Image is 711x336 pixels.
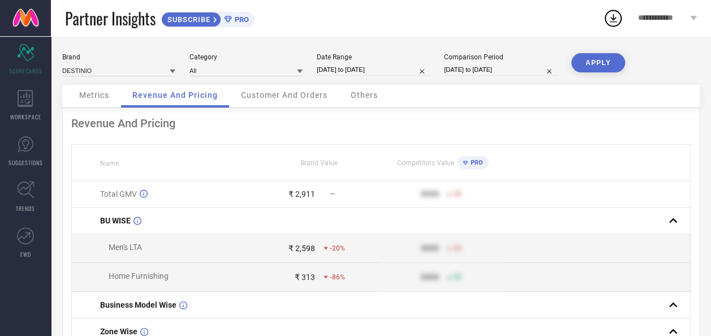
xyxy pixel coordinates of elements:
[420,244,438,253] div: 9999
[317,53,430,61] div: Date Range
[330,190,335,198] span: —
[10,113,41,121] span: WORKSPACE
[20,250,31,259] span: FWD
[109,272,169,281] span: Home Furnishing
[241,91,328,100] span: Customer And Orders
[444,53,557,61] div: Comparison Period
[330,273,345,281] span: -86%
[571,53,625,72] button: APPLY
[79,91,109,100] span: Metrics
[317,64,430,76] input: Select date range
[62,53,175,61] div: Brand
[132,91,218,100] span: Revenue And Pricing
[65,7,156,30] span: Partner Insights
[162,15,213,24] span: SUBSCRIBE
[100,160,119,167] span: Name
[109,243,142,252] span: Men's LTA
[189,53,303,61] div: Category
[420,189,438,199] div: 9999
[288,244,315,253] div: ₹ 2,598
[100,327,137,336] span: Zone Wise
[453,244,461,252] span: 50
[16,204,35,213] span: TRENDS
[100,300,176,309] span: Business Model Wise
[232,15,249,24] span: PRO
[603,8,623,28] div: Open download list
[9,67,42,75] span: SCORECARDS
[300,159,338,167] span: Brand Value
[420,273,438,282] div: 9999
[351,91,378,100] span: Others
[8,158,43,167] span: SUGGESTIONS
[71,117,691,130] div: Revenue And Pricing
[453,190,461,198] span: 50
[468,159,483,166] span: PRO
[330,244,345,252] span: -20%
[397,159,454,167] span: Competitors Value
[288,189,315,199] div: ₹ 2,911
[161,9,255,27] a: SUBSCRIBEPRO
[295,273,315,282] div: ₹ 313
[453,273,461,281] span: 50
[100,189,137,199] span: Total GMV
[444,64,557,76] input: Select comparison period
[100,216,131,225] span: BU WISE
